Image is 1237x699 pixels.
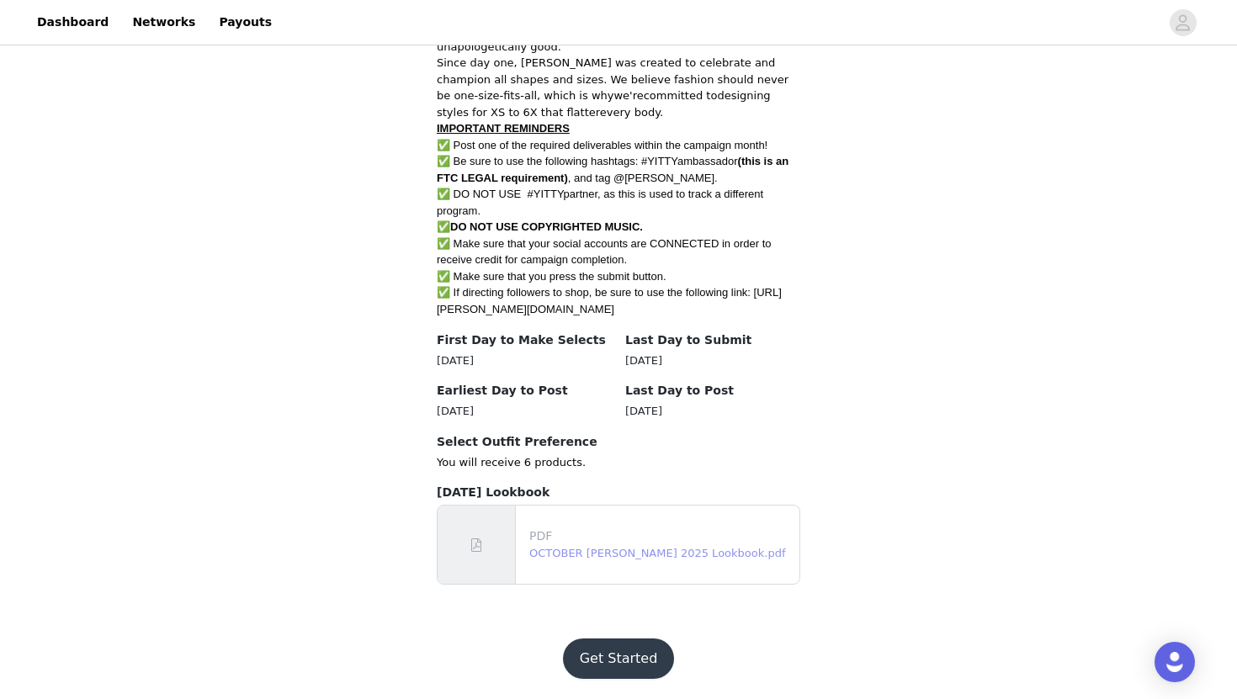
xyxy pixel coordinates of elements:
[437,220,643,233] span: ✅
[625,403,800,420] div: [DATE]
[209,3,282,41] a: Payouts
[529,527,793,545] p: PDF
[437,433,800,451] h4: Select Outfit Preference
[437,89,771,119] span: designing styles for XS to 6X that flatter
[437,188,763,217] span: ✅ DO NOT USE #YITTYpartner, as this is used to track a different program.
[563,638,675,679] button: Get Started
[644,89,718,102] span: committed to
[450,220,643,233] span: DO NOT USE COPYRIGHTED MUSIC.
[437,122,570,135] span: IMPORTANT REMINDERS
[437,331,612,349] h4: First Day to Make Selects
[625,352,800,369] div: [DATE]
[437,403,612,420] div: [DATE]
[613,89,643,102] span: we're
[625,382,800,400] h4: Last Day to Post
[27,3,119,41] a: Dashboard
[1155,642,1195,682] div: Open Intercom Messenger
[437,382,612,400] h4: Earliest Day to Post
[437,270,666,283] span: ✅ Make sure that you press the submit button.
[437,286,782,315] span: ✅ If directing followers to shop, be sure to use the following link: [URL][PERSON_NAME][DOMAIN_NAME]
[437,484,800,501] h4: [DATE] Lookbook
[122,3,205,41] a: Networks
[660,106,663,119] span: .
[437,454,800,471] p: You will receive 6 products.
[437,155,788,184] span: (this is an FTC LEGAL requirement)
[437,352,612,369] div: [DATE]
[529,547,785,559] a: OCTOBER [PERSON_NAME] 2025 Lookbook.pdf
[437,155,788,184] span: ✅ Be sure to use the following hashtags: #YITTYambassador , and tag @[PERSON_NAME].
[1175,9,1191,36] div: avatar
[600,106,660,119] span: every body
[437,139,767,151] span: ✅ Post one of the required deliverables within the campaign month!
[437,56,788,102] span: Since day one, [PERSON_NAME] was created to celebrate and champion all shapes and sizes. We belie...
[437,237,771,267] span: ✅ Make sure that your social accounts are CONNECTED in order to receive credit for campaign compl...
[625,331,800,349] h4: Last Day to Submit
